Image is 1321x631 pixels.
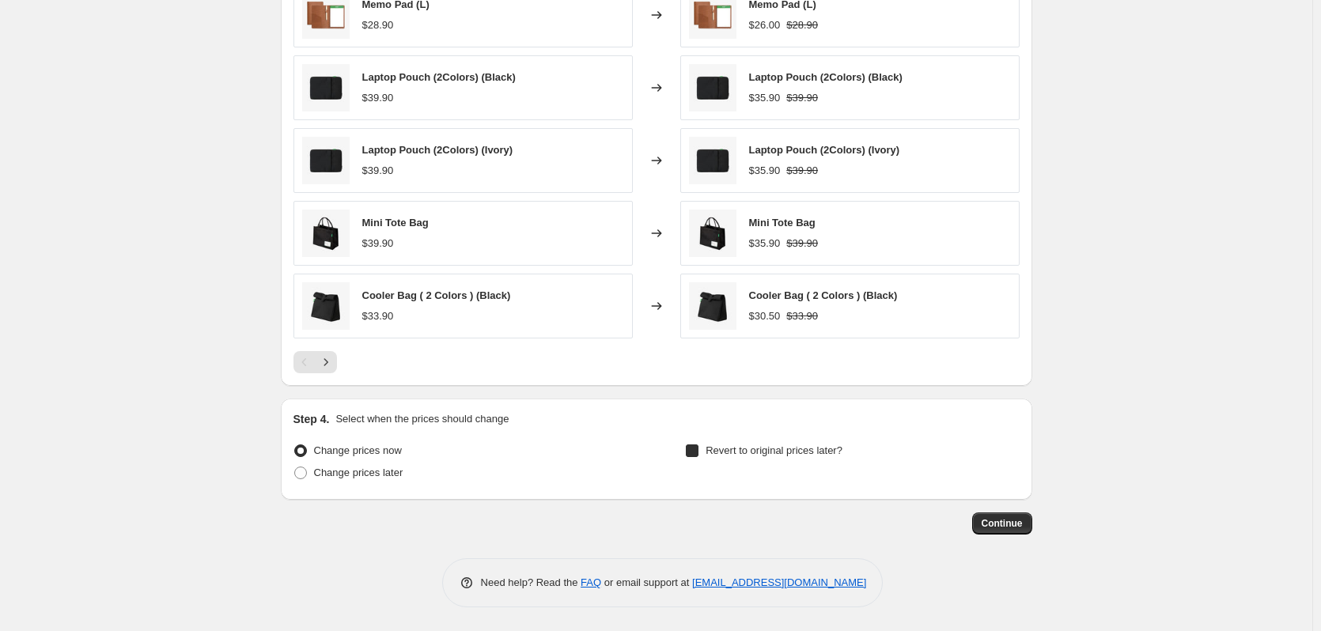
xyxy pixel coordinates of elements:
img: 1d4be00ba0e48f6e421059f9fd384947_crop_80x.jpg [689,282,736,330]
span: Laptop Pouch (2Colors) (Black) [362,71,516,83]
span: Laptop Pouch (2Colors) (Ivory) [362,144,513,156]
div: $33.90 [362,308,394,324]
h2: Step 4. [293,411,330,427]
strike: $33.90 [786,308,818,324]
div: $30.50 [749,308,781,324]
span: Laptop Pouch (2Colors) (Ivory) [749,144,900,156]
span: Cooler Bag ( 2 Colors ) (Black) [749,289,898,301]
span: Continue [982,517,1023,530]
strike: $39.90 [786,236,818,251]
button: Next [315,351,337,373]
div: $35.90 [749,236,781,251]
div: $39.90 [362,90,394,106]
span: Revert to original prices later? [706,444,842,456]
span: Change prices now [314,444,402,456]
strike: $39.90 [786,163,818,179]
strike: $28.90 [786,17,818,33]
a: FAQ [581,576,601,588]
img: 9e9cd7005382344d04589ea17ec72fcf_crop_80x.jpg [302,210,350,257]
div: $26.00 [749,17,781,33]
div: $39.90 [362,163,394,179]
p: Select when the prices should change [335,411,509,427]
span: Cooler Bag ( 2 Colors ) (Black) [362,289,511,301]
img: 9e9cd7005382344d04589ea17ec72fcf_crop_80x.jpg [689,210,736,257]
span: or email support at [601,576,692,588]
span: Laptop Pouch (2Colors) (Black) [749,71,903,83]
img: 591d03df93192f73ff6c33d1f8d15914_crop_80x.jpg [689,137,736,184]
nav: Pagination [293,351,337,373]
div: $35.90 [749,163,781,179]
a: [EMAIL_ADDRESS][DOMAIN_NAME] [692,576,866,588]
div: $35.90 [749,90,781,106]
span: Mini Tote Bag [749,217,816,229]
button: Continue [972,512,1032,535]
img: 1d4be00ba0e48f6e421059f9fd384947_crop_80x.jpg [302,282,350,330]
div: $28.90 [362,17,394,33]
span: Mini Tote Bag [362,217,429,229]
span: Change prices later [314,467,403,478]
img: 591d03df93192f73ff6c33d1f8d15914_crop_80x.jpg [689,64,736,111]
strike: $39.90 [786,90,818,106]
img: 591d03df93192f73ff6c33d1f8d15914_crop_80x.jpg [302,137,350,184]
span: Need help? Read the [481,576,581,588]
img: 591d03df93192f73ff6c33d1f8d15914_crop_80x.jpg [302,64,350,111]
div: $39.90 [362,236,394,251]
